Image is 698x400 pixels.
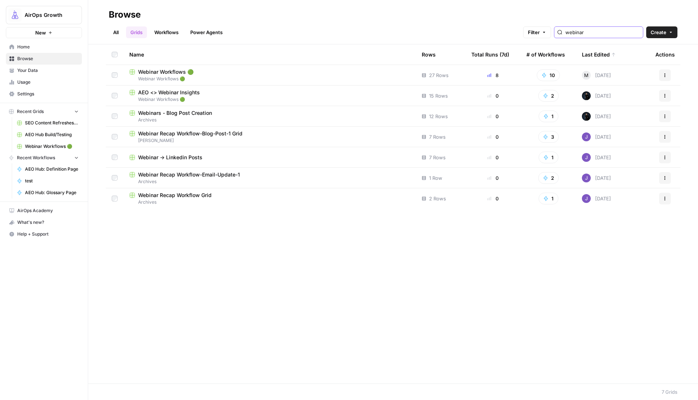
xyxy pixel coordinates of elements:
span: Your Data [17,67,79,74]
a: Webinar Recap Workflow GridArchives [129,192,410,206]
span: Archives [129,178,410,185]
div: Browse [109,9,141,21]
span: 2 Rows [429,195,446,202]
div: [DATE] [582,132,611,141]
span: Archives [129,117,410,123]
a: Webinar Recap Workflow-Blog-Post-1 Grid[PERSON_NAME] [129,130,410,144]
span: Webinar Recap Workflow Grid [138,192,212,199]
button: What's new? [6,217,82,228]
span: Home [17,44,79,50]
div: Last Edited [582,44,616,65]
div: [DATE] [582,112,611,121]
div: 0 [471,154,515,161]
span: Webinar Recap Workflow-Email-Update-1 [138,171,240,178]
span: Webinar Workflows 🟢 [25,143,79,150]
img: ubsf4auoma5okdcylokeqxbo075l [582,153,591,162]
span: 7 Rows [429,133,446,141]
span: Webinar Workflows 🟢 [129,96,410,103]
div: [DATE] [582,71,611,80]
button: 2 [538,90,559,102]
div: Rows [422,44,436,65]
img: mae98n22be7w2flmvint2g1h8u9g [582,112,591,121]
button: New [6,27,82,38]
span: [PERSON_NAME] [129,137,410,144]
a: AirOps Academy [6,205,82,217]
div: Total Runs (7d) [471,44,509,65]
img: AirOps Growth Logo [8,8,22,22]
span: New [35,29,46,36]
a: Webinar Workflows 🟢 [14,141,82,152]
div: 0 [471,174,515,182]
span: 1 Row [429,174,442,182]
span: Filter [528,29,540,36]
div: 7 Grids [662,388,677,396]
a: Your Data [6,65,82,76]
a: Settings [6,88,82,100]
button: Workspace: AirOps Growth [6,6,82,24]
a: Usage [6,76,82,88]
div: Name [129,44,410,65]
span: Webinar Workflows 🟢 [129,76,410,82]
span: Webinars - Blog Post Creation [138,109,212,117]
div: [DATE] [582,91,611,100]
div: [DATE] [582,174,611,182]
div: Actions [655,44,675,65]
span: AEO Hub Build/Testing [25,131,79,138]
span: Webinar Workflows 🟢 [138,68,194,76]
span: Archives [129,199,410,206]
span: AEO <> Webinar Insights [138,89,200,96]
span: test [25,178,79,184]
span: Webinar Recap Workflow-Blog-Post-1 Grid [138,130,242,137]
div: [DATE] [582,153,611,162]
img: mae98n22be7w2flmvint2g1h8u9g [582,91,591,100]
a: SEO Content Refreshes 🟢 [14,117,82,129]
span: 27 Rows [429,72,449,79]
a: Webinar Recap Workflow-Email-Update-1Archives [129,171,410,185]
a: AEO Hub: Glossary Page [14,187,82,199]
span: AirOps Academy [17,207,79,214]
a: test [14,175,82,187]
a: All [109,26,123,38]
span: Recent Workflows [17,154,55,161]
a: Grids [126,26,147,38]
button: Help + Support [6,228,82,240]
span: 15 Rows [429,92,448,99]
div: 8 [471,72,515,79]
span: AEO Hub: Glossary Page [25,189,79,196]
a: Power Agents [186,26,227,38]
div: 0 [471,92,515,99]
span: AEO Hub: Definition Page [25,166,79,172]
img: ubsf4auoma5okdcylokeqxbo075l [582,174,591,182]
button: 3 [538,131,559,143]
span: Recent Grids [17,108,44,115]
a: Home [6,41,82,53]
button: 1 [539,110,558,122]
div: 0 [471,195,515,202]
img: ubsf4auoma5okdcylokeqxbo075l [582,132,591,141]
input: Search [565,29,640,36]
a: Webinar Workflows 🟢Webinar Workflows 🟢 [129,68,410,82]
button: Recent Workflows [6,152,82,163]
span: Settings [17,91,79,97]
div: 0 [471,133,515,141]
a: AEO Hub Build/Testing [14,129,82,141]
span: M [584,72,589,79]
span: Usage [17,79,79,86]
button: 2 [538,172,559,184]
span: 7 Rows [429,154,446,161]
div: # of Workflows [526,44,565,65]
a: Webinar -> Linkedin Posts [129,154,410,161]
span: AirOps Growth [25,11,69,19]
div: [DATE] [582,194,611,203]
a: Webinars - Blog Post CreationArchives [129,109,410,123]
button: 10 [537,69,560,81]
span: Browse [17,55,79,62]
button: 1 [539,193,558,204]
button: 1 [539,152,558,163]
span: SEO Content Refreshes 🟢 [25,120,79,126]
div: 0 [471,113,515,120]
a: Browse [6,53,82,65]
a: AEO Hub: Definition Page [14,163,82,175]
a: AEO <> Webinar InsightsWebinar Workflows 🟢 [129,89,410,103]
